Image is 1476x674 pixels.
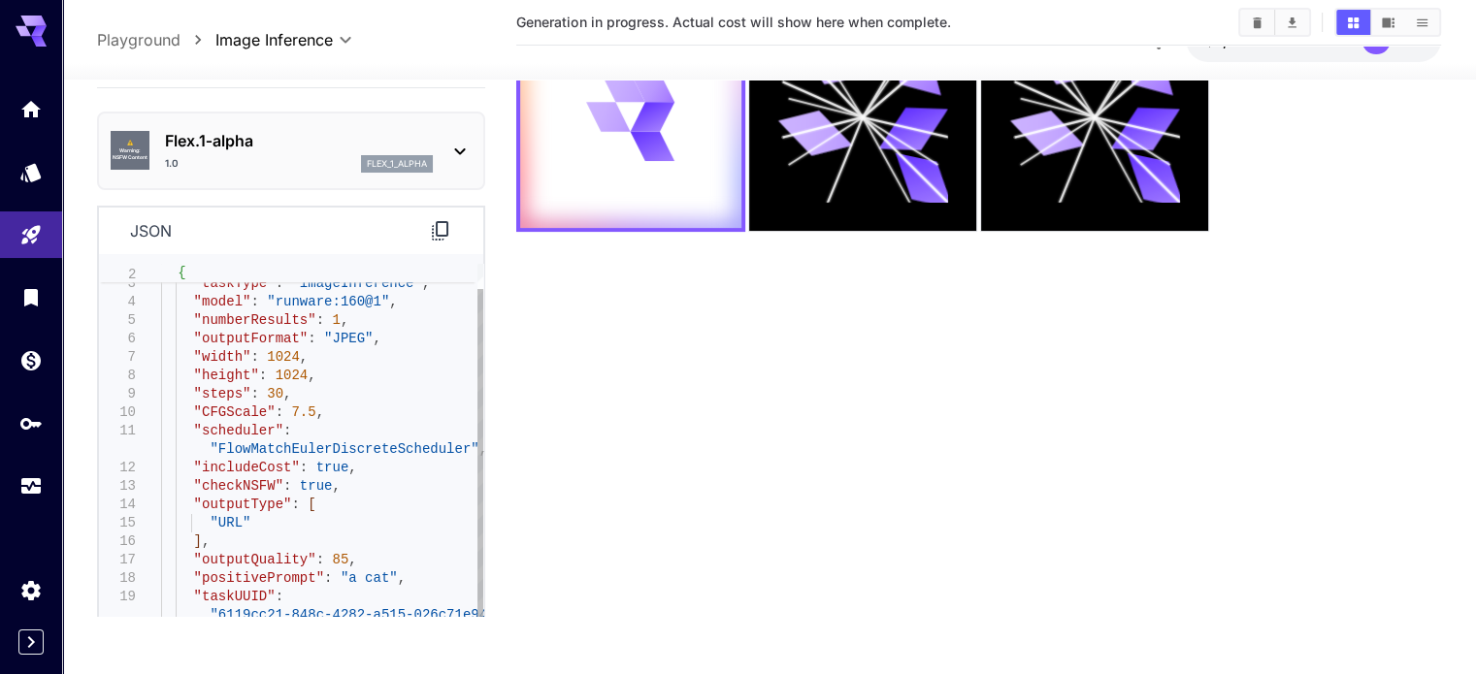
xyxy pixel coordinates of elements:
[19,411,43,435] div: API Keys
[19,223,43,247] div: Playground
[211,608,504,624] span: "6119cc21-848c-4282-a515-026c71e9462
[251,350,259,366] span: :
[194,313,316,329] span: "numberResults"
[165,129,433,152] p: Flex.1‑alpha
[316,553,324,568] span: :
[259,369,267,384] span: :
[194,534,202,550] span: ]
[99,497,136,515] div: 14
[194,497,292,513] span: "outputType"
[194,369,259,384] span: "height"
[165,157,179,172] p: 1.0
[99,349,136,368] div: 7
[211,442,479,458] span: "FlowMatchEulerDiscreteScheduler"
[268,295,390,310] span: "runware:160@1"
[99,533,136,552] div: 16
[99,423,136,441] div: 11
[19,97,43,121] div: Home
[119,147,141,155] span: Warning:
[194,387,251,402] span: "steps"
[316,313,324,329] span: :
[99,478,136,497] div: 13
[113,154,148,162] span: NSFW Content
[99,275,136,294] div: 3
[1205,32,1278,48] span: $2,456.25
[333,313,341,329] span: 1
[194,590,276,605] span: "taskUUID"
[99,368,136,386] div: 8
[97,28,215,51] nav: breadcrumb
[367,157,427,171] p: flex_1_alpha
[276,405,283,421] span: :
[19,285,43,309] div: Library
[1336,10,1370,35] button: Show media in grid view
[300,350,308,366] span: ,
[276,276,283,292] span: :
[18,629,44,655] button: Expand sidebar
[283,479,291,495] span: :
[194,571,324,587] span: "positivePrompt"
[316,461,349,476] span: true
[99,386,136,404] div: 9
[194,276,276,292] span: "taskType"
[1405,10,1439,35] button: Show media in list view
[316,405,324,421] span: ,
[111,121,472,180] div: ⚠️Warning:NSFW ContentFlex.1‑alpha1.0flex_1_alpha
[99,515,136,533] div: 15
[292,497,300,513] span: :
[1278,32,1346,48] span: credits left
[99,331,136,349] div: 6
[300,479,333,495] span: true
[215,28,333,51] span: Image Inference
[333,553,349,568] span: 85
[283,424,291,439] span: :
[130,219,172,242] p: json
[19,348,43,372] div: Wallet
[1371,10,1405,35] button: Show media in video view
[194,295,251,310] span: "model"
[349,461,357,476] span: ,
[99,589,136,607] div: 19
[309,332,316,347] span: :
[283,387,291,402] span: ,
[390,295,398,310] span: ,
[341,571,398,587] span: "a cat"
[194,461,300,476] span: "includeCost"
[99,267,136,285] span: 2
[324,571,332,587] span: :
[127,140,133,147] span: ⚠️
[194,553,316,568] span: "outputQuality"
[1238,8,1311,37] div: Clear AllDownload All
[194,405,276,421] span: "CFGScale"
[309,369,316,384] span: ,
[300,461,308,476] span: :
[194,332,309,347] span: "outputFormat"
[97,28,180,51] a: Playground
[194,479,283,495] span: "checkNSFW"
[341,313,348,329] span: ,
[99,460,136,478] div: 12
[99,312,136,331] div: 5
[292,405,316,421] span: 7.5
[349,553,357,568] span: ,
[1275,10,1309,35] button: Download All
[19,474,43,498] div: Usage
[374,332,381,347] span: ,
[1240,10,1274,35] button: Clear All
[324,332,373,347] span: "JPEG"
[99,570,136,589] div: 18
[99,404,136,423] div: 10
[211,516,251,531] span: "URL"
[19,578,43,602] div: Settings
[194,350,251,366] span: "width"
[309,497,316,513] span: [
[251,295,259,310] span: :
[333,479,341,495] span: ,
[178,266,185,281] span: {
[268,387,284,402] span: 30
[292,276,422,292] span: "imageInference"
[516,14,950,30] span: Generation in progress. Actual cost will show here when complete.
[276,590,283,605] span: :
